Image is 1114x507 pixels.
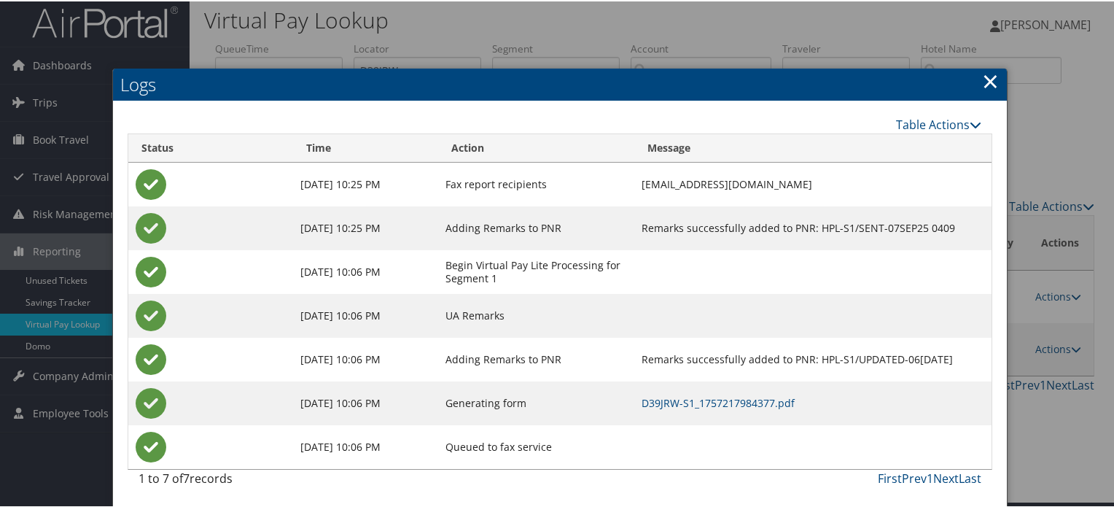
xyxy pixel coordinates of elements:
td: Adding Remarks to PNR [438,336,634,380]
td: Begin Virtual Pay Lite Processing for Segment 1 [438,249,634,293]
th: Action: activate to sort column ascending [438,133,634,161]
td: Fax report recipients [438,161,634,205]
th: Status: activate to sort column ascending [128,133,294,161]
td: [DATE] 10:25 PM [293,205,437,249]
a: Last [959,469,981,485]
a: Close [982,65,999,94]
td: Generating form [438,380,634,424]
th: Message: activate to sort column ascending [634,133,992,161]
td: Queued to fax service [438,424,634,468]
td: Adding Remarks to PNR [438,205,634,249]
th: Time: activate to sort column ascending [293,133,437,161]
td: Remarks successfully added to PNR: HPL-S1/SENT-07SEP25 0409 [634,205,992,249]
a: D39JRW-S1_1757217984377.pdf [642,395,795,409]
td: [DATE] 10:25 PM [293,161,437,205]
td: [DATE] 10:06 PM [293,293,437,336]
td: [DATE] 10:06 PM [293,424,437,468]
td: UA Remarks [438,293,634,336]
span: 7 [183,469,190,485]
a: Table Actions [896,115,981,131]
h2: Logs [113,67,1008,99]
td: [DATE] 10:06 PM [293,380,437,424]
a: Prev [902,469,927,485]
td: Remarks successfully added to PNR: HPL-S1/UPDATED-06[DATE] [634,336,992,380]
td: [DATE] 10:06 PM [293,249,437,293]
td: [EMAIL_ADDRESS][DOMAIN_NAME] [634,161,992,205]
a: First [878,469,902,485]
a: 1 [927,469,933,485]
div: 1 to 7 of records [139,468,333,493]
td: [DATE] 10:06 PM [293,336,437,380]
a: Next [933,469,959,485]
